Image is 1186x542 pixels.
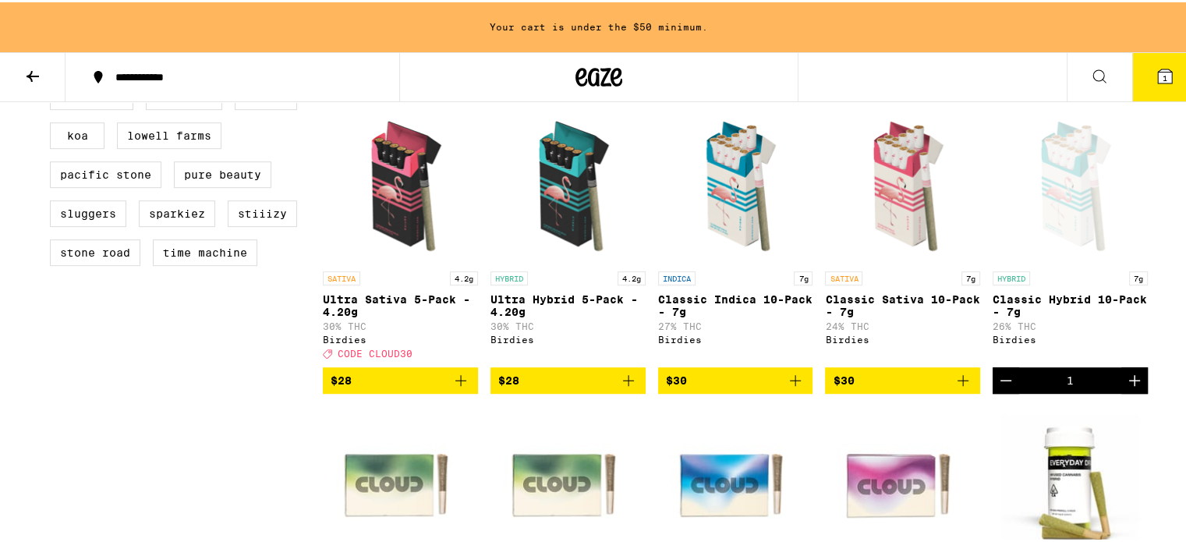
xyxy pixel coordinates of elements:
[658,365,813,391] button: Add to bag
[323,105,478,261] img: Birdies - Ultra Sativa 5-Pack - 4.20g
[993,269,1030,283] p: HYBRID
[490,269,528,283] p: HYBRID
[117,120,221,147] label: Lowell Farms
[338,347,412,357] span: CODE CLOUD30
[825,105,980,261] img: Birdies - Classic Sativa 10-Pack - 7g
[658,319,813,329] p: 27% THC
[490,105,646,261] img: Birdies - Ultra Hybrid 5-Pack - 4.20g
[490,319,646,329] p: 30% THC
[323,291,478,316] p: Ultra Sativa 5-Pack - 4.20g
[323,332,478,342] div: Birdies
[825,269,862,283] p: SATIVA
[490,291,646,316] p: Ultra Hybrid 5-Pack - 4.20g
[993,319,1148,329] p: 26% THC
[1163,71,1167,80] span: 1
[1121,365,1148,391] button: Increment
[323,269,360,283] p: SATIVA
[323,319,478,329] p: 30% THC
[1067,372,1074,384] div: 1
[993,291,1148,316] p: Classic Hybrid 10-Pack - 7g
[658,291,813,316] p: Classic Indica 10-Pack - 7g
[139,198,215,225] label: Sparkiez
[658,105,813,261] img: Birdies - Classic Indica 10-Pack - 7g
[825,105,980,364] a: Open page for Classic Sativa 10-Pack - 7g from Birdies
[490,332,646,342] div: Birdies
[658,269,696,283] p: INDICA
[666,372,687,384] span: $30
[833,372,854,384] span: $30
[331,372,352,384] span: $28
[993,365,1019,391] button: Decrement
[961,269,980,283] p: 7g
[450,269,478,283] p: 4.2g
[490,105,646,364] a: Open page for Ultra Hybrid 5-Pack - 4.20g from Birdies
[658,332,813,342] div: Birdies
[825,319,980,329] p: 24% THC
[153,237,257,264] label: Time Machine
[658,105,813,364] a: Open page for Classic Indica 10-Pack - 7g from Birdies
[323,365,478,391] button: Add to bag
[993,105,1148,364] a: Open page for Classic Hybrid 10-Pack - 7g from Birdies
[498,372,519,384] span: $28
[618,269,646,283] p: 4.2g
[993,332,1148,342] div: Birdies
[794,269,812,283] p: 7g
[50,198,126,225] label: Sluggers
[50,237,140,264] label: Stone Road
[228,198,297,225] label: STIIIZY
[490,365,646,391] button: Add to bag
[323,105,478,364] a: Open page for Ultra Sativa 5-Pack - 4.20g from Birdies
[1129,269,1148,283] p: 7g
[174,159,271,186] label: Pure Beauty
[825,291,980,316] p: Classic Sativa 10-Pack - 7g
[825,365,980,391] button: Add to bag
[50,159,161,186] label: Pacific Stone
[50,120,104,147] label: Koa
[825,332,980,342] div: Birdies
[9,11,112,23] span: Hi. Need any help?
